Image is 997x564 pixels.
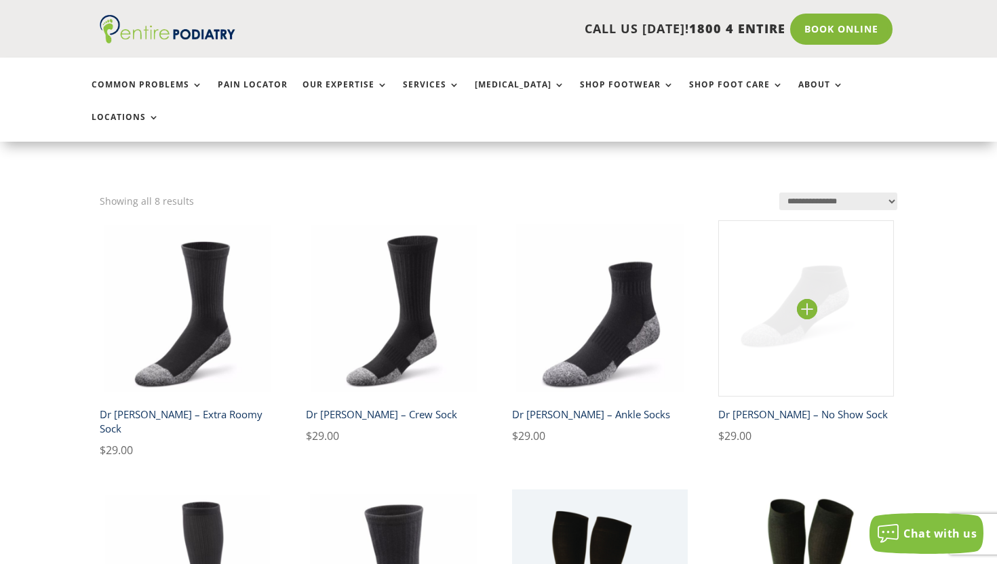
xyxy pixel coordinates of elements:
[580,80,674,109] a: Shop Footwear
[903,526,977,541] span: Chat with us
[306,220,482,396] img: crew sock dr comfort diabetic sock
[403,80,460,109] a: Services
[100,33,235,46] a: Entire Podiatry
[306,428,339,443] bdi: 29.00
[512,428,518,443] span: $
[92,113,159,142] a: Locations
[718,220,894,444] a: no show sock dr comfort blackDr [PERSON_NAME] – No Show Sock $29.00
[798,80,844,109] a: About
[100,193,194,210] p: Showing all 8 results
[718,220,894,396] img: no show sock dr comfort black
[306,428,312,443] span: $
[718,428,751,443] bdi: 29.00
[100,15,235,43] img: logo (1)
[306,220,482,444] a: crew sock dr comfort diabetic sockDr [PERSON_NAME] – Crew Sock $29.00
[718,428,724,443] span: $
[100,220,275,396] img: extra roomy crew sock entire podiatry
[512,428,545,443] bdi: 29.00
[100,220,275,458] a: extra roomy crew sock entire podiatryDr [PERSON_NAME] – Extra Roomy Sock $29.00
[779,193,898,211] select: Shop order
[302,80,388,109] a: Our Expertise
[284,20,785,38] p: CALL US [DATE]!
[512,220,688,396] img: quarter length sock dr comfort black
[475,80,565,109] a: [MEDICAL_DATA]
[100,443,106,458] span: $
[306,403,482,427] h2: Dr [PERSON_NAME] – Crew Sock
[689,80,783,109] a: Shop Foot Care
[512,403,688,427] h2: Dr [PERSON_NAME] – Ankle Socks
[92,80,203,109] a: Common Problems
[218,80,288,109] a: Pain Locator
[512,220,688,444] a: quarter length sock dr comfort blackDr [PERSON_NAME] – Ankle Socks $29.00
[100,403,275,441] h2: Dr [PERSON_NAME] – Extra Roomy Sock
[790,14,893,45] a: Book Online
[100,443,133,458] bdi: 29.00
[718,403,894,427] h2: Dr [PERSON_NAME] – No Show Sock
[869,513,983,554] button: Chat with us
[689,20,785,37] span: 1800 4 ENTIRE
